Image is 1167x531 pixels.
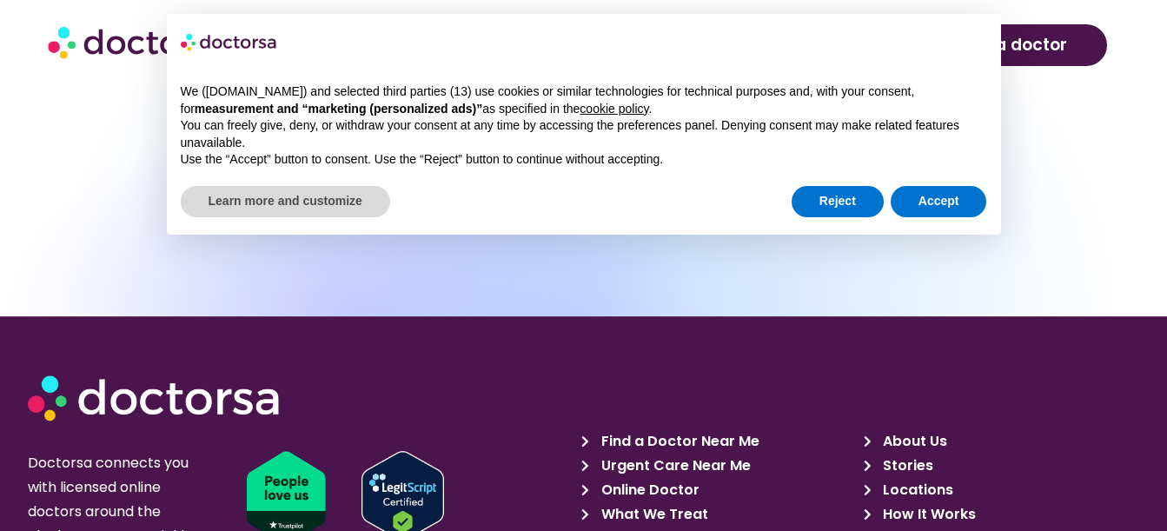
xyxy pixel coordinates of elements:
[581,429,853,454] a: Find a Doctor Near Me
[181,117,987,151] p: You can freely give, deny, or withdraw your consent at any time by accessing the preferences pane...
[581,478,853,502] a: Online Doctor
[864,429,1136,454] a: About Us
[891,186,987,217] button: Accept
[597,478,700,502] span: Online Doctor
[581,502,853,527] a: What We Treat
[597,454,751,478] span: Urgent Care Near Me
[864,478,1136,502] a: Locations
[181,151,987,169] p: Use the “Accept” button to consent. Use the “Reject” button to continue without accepting.
[879,502,976,527] span: How It Works
[864,502,1136,527] a: How It Works
[181,83,987,117] p: We ([DOMAIN_NAME]) and selected third parties (13) use cookies or similar technologies for techni...
[195,102,482,116] strong: measurement and “marketing (personalized ads)”
[864,454,1136,478] a: Stories
[181,186,390,217] button: Learn more and customize
[580,102,648,116] a: cookie policy
[581,454,853,478] a: Urgent Care Near Me
[879,429,947,454] span: About Us
[879,454,933,478] span: Stories
[792,186,884,217] button: Reject
[597,429,759,454] span: Find a Doctor Near Me
[597,502,708,527] span: What We Treat
[879,478,953,502] span: Locations
[181,28,278,56] img: logo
